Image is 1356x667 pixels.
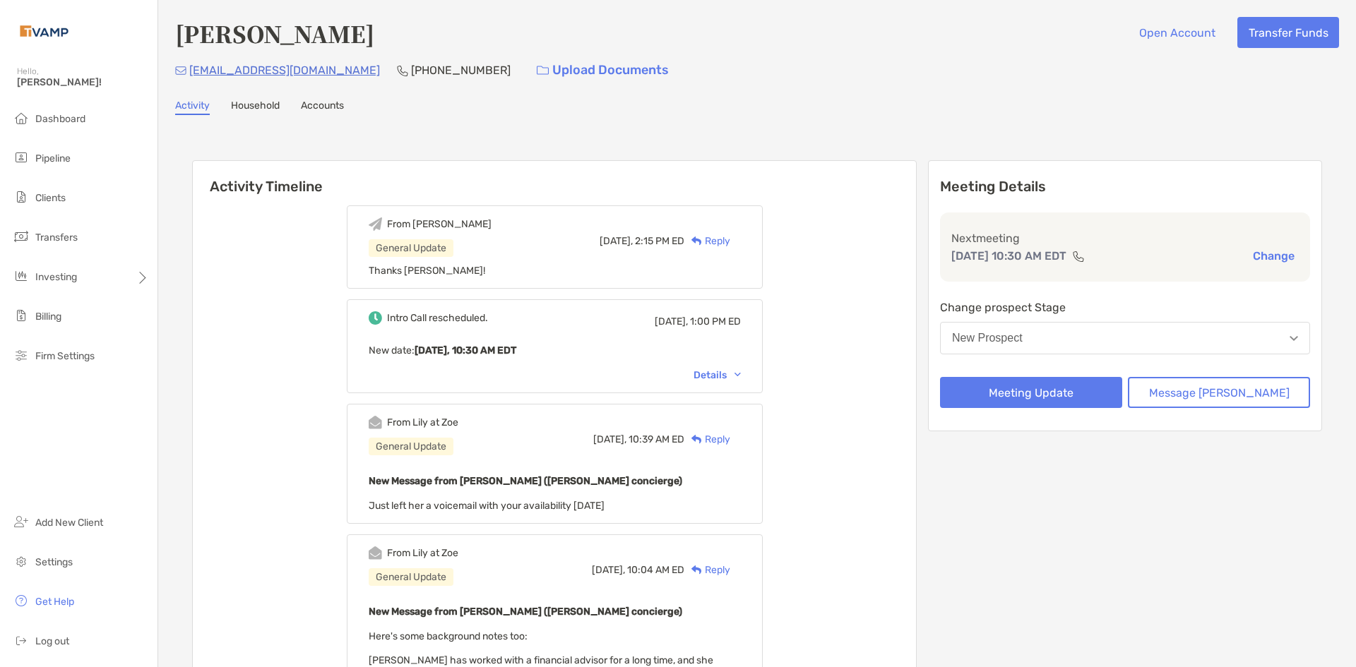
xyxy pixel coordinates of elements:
[592,564,625,576] span: [DATE],
[537,66,549,76] img: button icon
[369,475,682,487] b: New Message from [PERSON_NAME] ([PERSON_NAME] concierge)
[635,235,684,247] span: 2:15 PM ED
[655,316,688,328] span: [DATE],
[369,606,682,618] b: New Message from [PERSON_NAME] ([PERSON_NAME] concierge)
[193,161,916,195] h6: Activity Timeline
[369,416,382,429] img: Event icon
[13,228,30,245] img: transfers icon
[940,322,1310,354] button: New Prospect
[13,553,30,570] img: settings icon
[175,66,186,75] img: Email Icon
[528,55,678,85] a: Upload Documents
[35,350,95,362] span: Firm Settings
[369,342,741,359] p: New date :
[411,61,511,79] p: [PHONE_NUMBER]
[387,416,458,428] div: From Lily at Zoe
[35,232,78,244] span: Transfers
[189,61,380,79] p: [EMAIL_ADDRESS][DOMAIN_NAME]
[35,271,77,283] span: Investing
[35,517,103,529] span: Add New Client
[940,178,1310,196] p: Meeting Details
[369,546,382,560] img: Event icon
[684,563,730,577] div: Reply
[13,188,30,205] img: clients icon
[13,307,30,324] img: billing icon
[627,564,684,576] span: 10:04 AM ED
[13,347,30,363] img: firm-settings icon
[387,312,488,324] div: Intro Call rescheduled.
[690,316,741,328] span: 1:00 PM ED
[175,100,210,115] a: Activity
[1128,17,1226,48] button: Open Account
[13,592,30,609] img: get-help icon
[369,239,453,257] div: General Update
[35,596,74,608] span: Get Help
[684,432,730,447] div: Reply
[13,268,30,284] img: investing icon
[415,344,516,356] b: [DATE], 10:30 AM EDT
[691,435,702,444] img: Reply icon
[1249,248,1299,263] button: Change
[1237,17,1339,48] button: Transfer Funds
[369,265,485,277] span: Thanks [PERSON_NAME]!
[952,332,1023,344] div: New Prospect
[13,149,30,166] img: pipeline icon
[1072,251,1085,262] img: communication type
[684,234,730,248] div: Reply
[35,192,66,204] span: Clients
[35,152,71,164] span: Pipeline
[691,236,702,246] img: Reply icon
[940,377,1122,408] button: Meeting Update
[694,369,741,381] div: Details
[951,229,1299,247] p: Next meeting
[397,65,408,76] img: Phone Icon
[691,565,702,575] img: Reply icon
[17,6,71,56] img: Zoe Logo
[369,568,453,586] div: General Update
[1128,377,1310,408] button: Message [PERSON_NAME]
[951,247,1066,265] p: [DATE] 10:30 AM EDT
[13,109,30,126] img: dashboard icon
[35,311,61,323] span: Billing
[13,632,30,649] img: logout icon
[629,433,684,445] span: 10:39 AM ED
[369,311,382,325] img: Event icon
[387,218,492,230] div: From [PERSON_NAME]
[35,113,85,125] span: Dashboard
[940,299,1310,316] p: Change prospect Stage
[387,547,458,559] div: From Lily at Zoe
[301,100,344,115] a: Accounts
[13,513,30,530] img: add_new_client icon
[593,433,626,445] span: [DATE],
[35,556,73,568] span: Settings
[35,635,69,647] span: Log out
[1290,336,1298,341] img: Open dropdown arrow
[369,438,453,455] div: General Update
[734,373,741,377] img: Chevron icon
[369,217,382,231] img: Event icon
[369,500,605,512] span: Just left her a voicemail with your availability [DATE]
[600,235,633,247] span: [DATE],
[175,17,374,49] h4: [PERSON_NAME]
[231,100,280,115] a: Household
[17,76,149,88] span: [PERSON_NAME]!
